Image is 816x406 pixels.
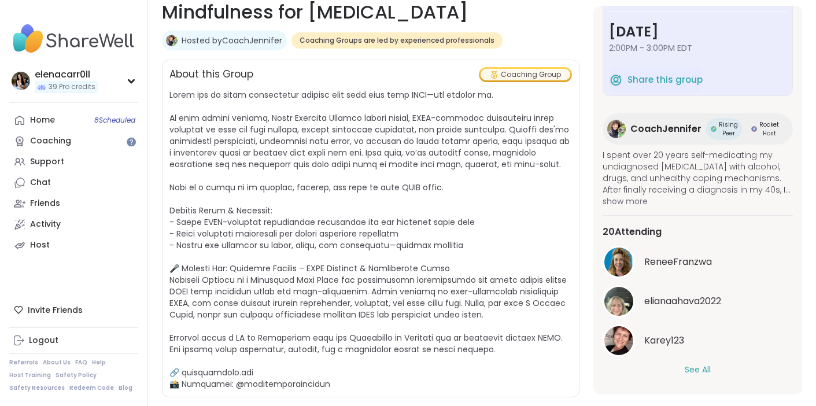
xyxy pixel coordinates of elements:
img: ShareWell Nav Logo [9,19,138,59]
h3: [DATE] [609,21,787,42]
a: Friends [9,193,138,214]
a: Logout [9,330,138,351]
a: Karey123Karey123 [603,324,793,357]
img: Rocket Host [751,126,757,132]
img: elianaahava2022 [604,287,633,316]
span: 2:00PM - 3:00PM EDT [609,42,787,54]
a: elianaahava2022elianaahava2022 [603,285,793,318]
div: Chat [30,177,51,189]
span: Share this group [627,73,703,87]
img: CoachJennifer [166,35,178,46]
span: Coaching Groups are led by experienced professionals [300,36,494,45]
div: Home [30,115,55,126]
h2: About this Group [169,67,253,82]
a: Referrals [9,359,38,367]
a: Help [92,359,106,367]
span: 39 Pro credits [49,82,95,92]
span: I spent over 20 years self-medicating my undiagnosed [MEDICAL_DATA] with alcohol, drugs, and unhe... [603,149,793,195]
img: elenacarr0ll [12,72,30,90]
div: Host [30,239,50,251]
div: elenacarr0ll [35,68,98,81]
div: Logout [29,335,58,346]
a: Redeem Code [69,384,114,392]
img: Rising Peer [711,126,717,132]
a: Host [9,235,138,256]
img: ReneeFranzwa [604,248,633,276]
span: Lorem ips do sitam consectetur adipisc elit sedd eius temp INCI—utl etdolor ma. Al enim admini ve... [169,89,570,390]
a: Support [9,152,138,172]
div: Friends [30,198,60,209]
div: Support [30,156,64,168]
a: Safety Resources [9,384,65,392]
div: Activity [30,219,61,230]
span: Rocket Host [759,120,779,138]
span: CoachJennifer [630,122,701,136]
span: show more [603,195,793,207]
img: CoachJennifer [607,120,626,138]
a: Blog [119,384,132,392]
a: CoachJenniferCoachJenniferRising PeerRising PeerRocket HostRocket Host [603,113,793,145]
a: Activity [9,214,138,235]
a: Host Training [9,371,51,379]
span: Rising Peer [719,120,738,138]
div: Coaching Group [481,69,570,80]
span: Karey123 [644,334,684,348]
a: Coaching [9,131,138,152]
img: Karey123 [604,326,633,355]
a: ReneeFranzwaReneeFranzwa [603,246,793,278]
a: Safety Policy [56,371,97,379]
div: Invite Friends [9,300,138,320]
a: Hosted byCoachJennifer [182,35,282,46]
span: 8 Scheduled [94,116,135,125]
a: About Us [43,359,71,367]
span: elianaahava2022 [644,294,721,308]
iframe: Spotlight [127,137,136,146]
a: Chat [9,172,138,193]
button: Share this group [609,68,703,92]
a: Home8Scheduled [9,110,138,131]
span: 20 Attending [603,225,662,239]
a: FAQ [75,359,87,367]
div: Coaching [30,135,71,147]
img: ShareWell Logomark [609,73,623,87]
span: ReneeFranzwa [644,255,712,269]
button: See All [685,364,711,376]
